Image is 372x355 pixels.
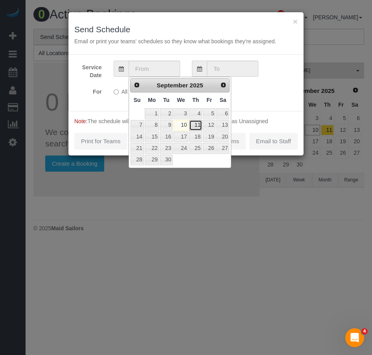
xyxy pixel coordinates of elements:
[145,143,159,153] a: 22
[219,97,226,103] span: Saturday
[207,61,258,77] input: To
[163,97,169,103] span: Tuesday
[203,131,215,142] a: 19
[189,131,202,142] a: 18
[361,328,368,335] span: 4
[145,108,159,119] a: 1
[203,108,215,119] a: 5
[203,120,215,131] a: 12
[160,131,173,142] a: 16
[145,131,159,142] a: 15
[173,143,188,153] a: 24
[216,143,229,153] a: 27
[134,97,141,103] span: Sunday
[293,17,298,26] button: ×
[203,143,215,153] a: 26
[157,82,188,89] span: September
[189,143,202,153] a: 25
[173,131,188,142] a: 17
[216,108,229,119] a: 6
[218,80,229,91] a: Next
[160,155,173,165] a: 30
[173,108,188,119] a: 3
[131,155,144,165] a: 28
[74,37,298,45] p: Email or print your teams' schedules so they know what bookings they're assigned.
[160,108,173,119] a: 2
[173,120,188,131] a: 10
[206,97,212,103] span: Friday
[129,61,180,77] input: From
[189,120,202,131] a: 11
[74,25,298,34] h3: Send Schedule
[114,89,119,94] input: All Teams
[192,97,199,103] span: Thursday
[131,80,142,91] a: Prev
[134,82,140,88] span: Prev
[345,328,364,347] iframe: Intercom live chat
[68,61,108,79] label: Service Date
[190,82,203,89] span: 2025
[177,97,185,103] span: Wednesday
[216,131,229,142] a: 20
[220,82,227,88] span: Next
[131,143,144,153] a: 21
[131,131,144,142] a: 14
[114,85,145,96] label: All Teams
[74,117,298,125] p: The schedule will not be sent for bookings that are marked as Unassigned
[74,118,87,124] span: Note:
[131,120,144,131] a: 7
[145,120,159,131] a: 8
[216,120,229,131] a: 13
[68,85,108,96] label: For
[148,97,156,103] span: Monday
[189,108,202,119] a: 4
[145,155,159,165] a: 29
[160,143,173,153] a: 23
[160,120,173,131] a: 9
